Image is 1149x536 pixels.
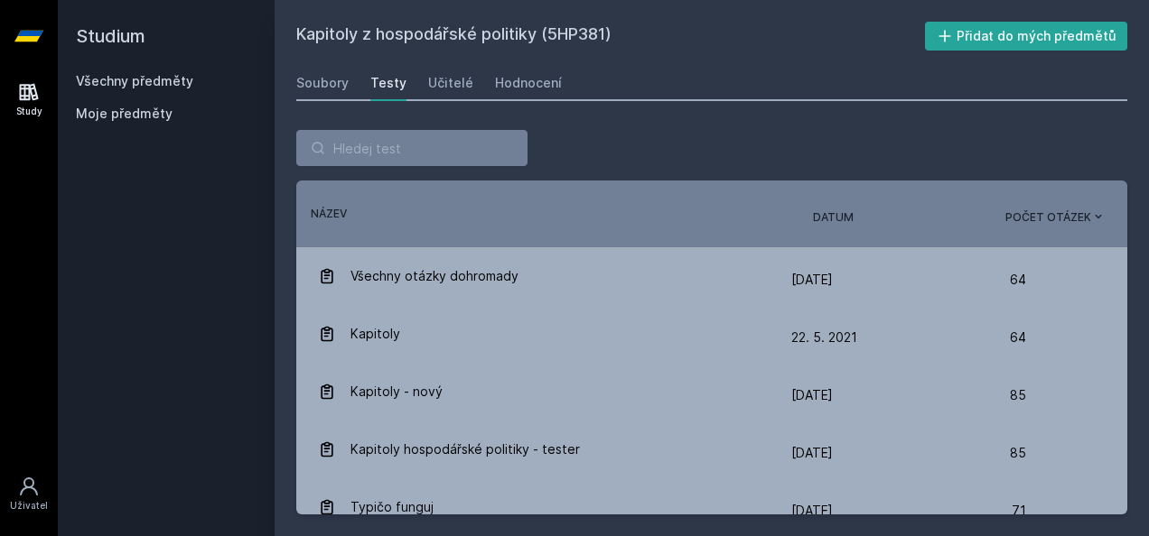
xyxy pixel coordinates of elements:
[1005,209,1091,226] span: Počet otázek
[925,22,1128,51] button: Přidat do mých předmětů
[311,206,347,222] button: Název
[813,209,854,226] button: Datum
[296,22,925,51] h2: Kapitoly z hospodářské politiky (5HP381)
[1010,377,1026,413] span: 85
[791,329,857,345] span: 22. 5. 2021
[296,420,1127,478] a: Kapitoly hospodářské politiky - tester [DATE] 85
[350,431,580,467] span: Kapitoly hospodářské politiky - tester
[791,445,833,460] span: [DATE]
[1010,262,1026,298] span: 64
[4,72,54,127] a: Study
[4,467,54,522] a: Uživatel
[495,65,562,101] a: Hodnocení
[296,478,1127,536] a: Typičo funguj [DATE] 71
[1012,493,1026,529] span: 71
[296,74,349,92] div: Soubory
[10,499,48,513] div: Uživatel
[296,363,1127,420] a: Kapitoly - nový [DATE] 85
[296,305,1127,363] a: Kapitoly 22. 5. 2021 64
[350,258,518,294] span: Všechny otázky dohromady
[296,130,528,166] input: Hledej test
[495,74,562,92] div: Hodnocení
[428,65,473,101] a: Učitelé
[1010,435,1026,471] span: 85
[296,65,349,101] a: Soubory
[76,105,173,123] span: Moje předměty
[1005,209,1106,226] button: Počet otázek
[791,272,833,287] span: [DATE]
[350,316,400,352] span: Kapitoly
[296,247,1127,305] a: Všechny otázky dohromady [DATE] 64
[1010,319,1026,356] span: 64
[791,503,833,518] span: [DATE]
[791,387,833,402] span: [DATE]
[370,65,406,101] a: Testy
[76,73,193,88] a: Všechny předměty
[350,374,443,410] span: Kapitoly - nový
[428,74,473,92] div: Učitelé
[370,74,406,92] div: Testy
[350,489,434,525] span: Typičo funguj
[16,105,42,118] div: Study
